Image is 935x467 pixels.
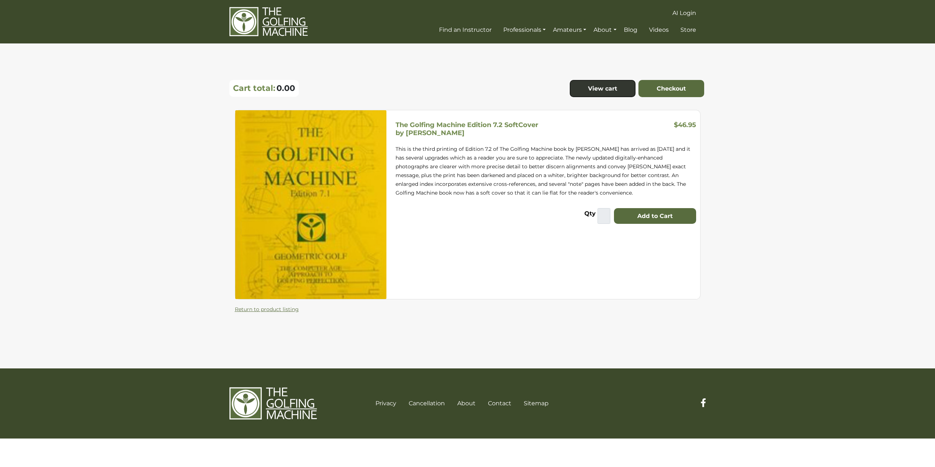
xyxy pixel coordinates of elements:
[674,121,696,131] h3: $46.95
[614,208,696,224] button: Add to Cart
[488,400,511,407] a: Contact
[409,400,445,407] a: Cancellation
[233,83,275,93] p: Cart total:
[624,26,637,33] span: Blog
[457,400,476,407] a: About
[584,209,596,220] label: Qty
[680,26,696,33] span: Store
[622,23,639,37] a: Blog
[439,26,492,33] span: Find an Instructor
[592,23,618,37] a: About
[679,23,698,37] a: Store
[396,121,538,137] h5: The Golfing Machine Edition 7.2 SoftCover by [PERSON_NAME]
[501,23,547,37] a: Professionals
[276,83,295,93] span: 0.00
[647,23,671,37] a: Videos
[649,26,669,33] span: Videos
[437,23,493,37] a: Find an Instructor
[672,9,696,16] span: AI Login
[638,80,704,97] a: Checkout
[551,23,588,37] a: Amateurs
[524,400,549,407] a: Sitemap
[671,7,698,20] a: AI Login
[229,7,308,37] img: The Golfing Machine
[570,80,636,97] a: View cart
[229,387,317,420] img: The Golfing Machine
[375,400,396,407] a: Privacy
[235,306,299,313] a: Return to product listing
[396,145,697,197] p: This is the third printing of Edition 7.2 of The Golfing Machine book by [PERSON_NAME] has arrive...
[235,110,386,299] img: The Golfing Machine Edition 7.2 SoftCover by Homer Kelley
